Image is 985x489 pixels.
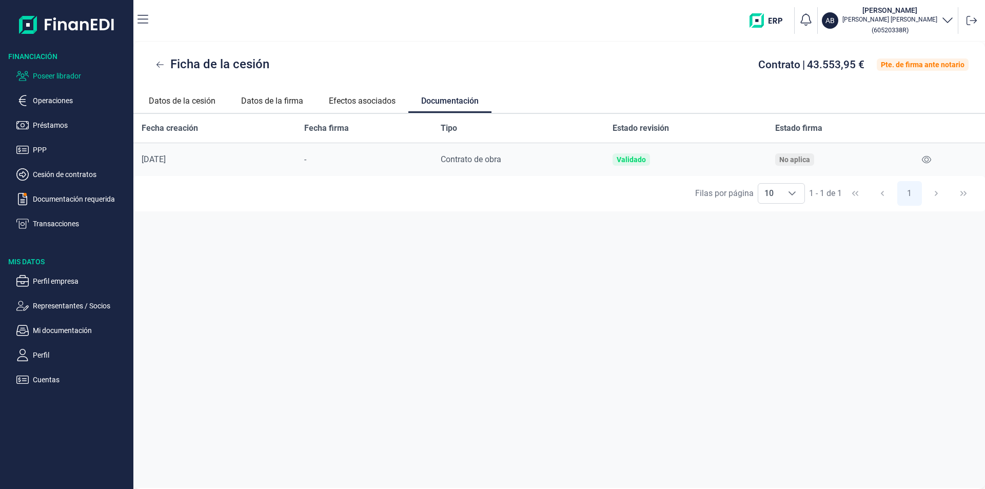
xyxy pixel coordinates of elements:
[758,60,864,70] div: |
[33,374,129,386] p: Cuentas
[897,181,922,206] button: Page 1
[33,119,129,131] p: Préstamos
[33,324,129,337] p: Mi documentación
[33,70,129,82] p: Poseer librador
[924,181,949,206] button: Next Page
[842,5,937,15] h3: [PERSON_NAME]
[33,193,129,205] p: Documentación requerida
[842,15,937,24] p: [PERSON_NAME] [PERSON_NAME]
[316,87,408,112] a: Efectos asociados
[16,119,129,131] button: Préstamos
[758,184,780,203] span: 10
[33,168,129,181] p: Cesión de contratos
[951,181,976,206] button: Last Page
[33,94,129,107] p: Operaciones
[843,181,868,206] button: First Page
[822,5,954,36] button: AB[PERSON_NAME][PERSON_NAME] [PERSON_NAME](60520338R)
[441,154,501,164] span: Contrato de obra
[19,8,115,41] img: Logo de aplicación
[809,189,842,198] span: 1 - 1 de 1
[16,349,129,361] button: Perfil
[142,154,288,165] div: [DATE]
[304,122,349,134] span: Fecha firma
[758,58,800,71] span: Contrato
[16,70,129,82] button: Poseer librador
[33,218,129,230] p: Transacciones
[775,122,822,134] span: Estado firma
[33,275,129,287] p: Perfil empresa
[16,374,129,386] button: Cuentas
[16,193,129,205] button: Documentación requerida
[613,122,669,134] span: Estado revisión
[870,181,895,206] button: Previous Page
[16,300,129,312] button: Representantes / Socios
[33,144,129,156] p: PPP
[16,168,129,181] button: Cesión de contratos
[750,13,790,28] img: erp
[16,324,129,337] button: Mi documentación
[16,275,129,287] button: Perfil empresa
[33,300,129,312] p: Representantes / Socios
[881,61,964,69] div: Pte. de firma ante notario
[780,184,804,203] div: Choose
[33,349,129,361] p: Perfil
[617,155,646,164] div: Validado
[136,87,228,112] a: Datos de la cesión
[695,187,754,200] div: Filas por página
[779,155,810,164] div: No aplica
[872,26,909,34] small: Copiar cif
[441,122,457,134] span: Tipo
[16,218,129,230] button: Transacciones
[807,58,864,71] span: 43.553,95 €
[142,122,198,134] span: Fecha creación
[408,87,491,111] a: Documentación
[16,94,129,107] button: Operaciones
[228,87,316,112] a: Datos de la firma
[170,55,269,73] span: Ficha de la cesión
[825,15,835,26] p: AB
[16,144,129,156] button: PPP
[304,154,424,165] div: -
